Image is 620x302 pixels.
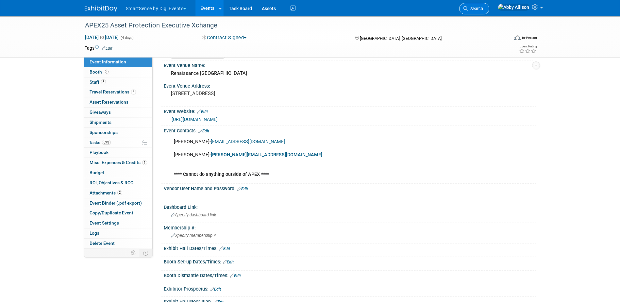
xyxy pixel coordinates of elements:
[164,107,536,115] div: Event Website:
[84,87,152,97] a: Travel Reservations3
[84,228,152,238] a: Logs
[84,239,152,248] a: Delete Event
[164,184,536,192] div: Vendor User Name and Password:
[164,81,536,89] div: Event Venue Address:
[164,223,536,231] div: Membership #:
[142,160,147,165] span: 1
[164,202,536,210] div: Dashboard Link:
[171,91,311,96] pre: [STREET_ADDRESS]
[90,170,104,175] span: Budget
[164,126,536,134] div: Event Contacts:
[83,20,499,31] div: APEX25 Asset Protection Executive Xchange
[522,35,537,40] div: In-Person
[169,68,531,78] div: Renaissance [GEOGRAPHIC_DATA]
[84,118,152,127] a: Shipments
[169,135,464,181] div: [PERSON_NAME]- [PERSON_NAME]-
[164,271,536,279] div: Booth Dismantle Dates/Times:
[84,218,152,228] a: Event Settings
[102,140,111,145] span: 69%
[90,200,142,206] span: Event Binder (.pdf export)
[230,274,241,278] a: Edit
[198,129,209,133] a: Edit
[101,79,106,84] span: 3
[164,60,536,69] div: Event Venue Name:
[90,150,109,155] span: Playbook
[174,172,269,177] b: **** Cannot do anything outside of APEX ****
[90,230,99,236] span: Logs
[89,140,111,145] span: Tasks
[84,148,152,158] a: Playbook
[219,246,230,251] a: Edit
[84,57,152,67] a: Event Information
[200,34,249,41] button: Contract Signed
[99,35,105,40] span: to
[120,36,134,40] span: (4 days)
[470,34,537,44] div: Event Format
[90,120,111,125] span: Shipments
[210,287,221,292] a: Edit
[117,190,122,195] span: 2
[128,249,139,257] td: Personalize Event Tab Strip
[84,77,152,87] a: Staff3
[85,6,117,12] img: ExhibitDay
[90,241,115,246] span: Delete Event
[90,190,122,195] span: Attachments
[90,210,133,215] span: Copy/Duplicate Event
[211,139,285,144] a: [EMAIL_ADDRESS][DOMAIN_NAME]
[211,152,322,158] a: [PERSON_NAME][EMAIL_ADDRESS][DOMAIN_NAME]
[459,3,489,14] a: Search
[90,180,133,185] span: ROI, Objectives & ROO
[84,128,152,138] a: Sponsorships
[84,138,152,148] a: Tasks69%
[84,168,152,178] a: Budget
[84,158,152,168] a: Misc. Expenses & Credits1
[84,198,152,208] a: Event Binder (.pdf export)
[90,89,136,94] span: Travel Reservations
[85,45,112,51] td: Tags
[84,208,152,218] a: Copy/Duplicate Event
[90,160,147,165] span: Misc. Expenses & Credits
[90,220,119,226] span: Event Settings
[90,109,111,115] span: Giveaways
[171,212,216,217] span: Specify dashboard link
[519,45,537,48] div: Event Rating
[197,109,208,114] a: Edit
[104,69,110,74] span: Booth not reserved yet
[164,257,536,265] div: Booth Set-up Dates/Times:
[84,67,152,77] a: Booth
[85,34,119,40] span: [DATE] [DATE]
[172,117,218,122] a: [URL][DOMAIN_NAME]
[237,187,248,191] a: Edit
[90,79,106,85] span: Staff
[164,284,536,293] div: Exhibitor Prospectus:
[468,6,483,11] span: Search
[139,249,152,257] td: Toggle Event Tabs
[360,36,442,41] span: [GEOGRAPHIC_DATA], [GEOGRAPHIC_DATA]
[171,233,216,238] span: Specify membership #
[90,99,128,105] span: Asset Reservations
[84,188,152,198] a: Attachments2
[131,90,136,94] span: 3
[102,46,112,51] a: Edit
[90,69,110,75] span: Booth
[514,35,521,40] img: Format-Inperson.png
[84,97,152,107] a: Asset Reservations
[90,130,118,135] span: Sponsorships
[90,59,126,64] span: Event Information
[84,108,152,117] a: Giveaways
[223,260,234,264] a: Edit
[164,243,536,252] div: Exhibit Hall Dates/Times:
[498,4,529,11] img: Abby Allison
[84,178,152,188] a: ROI, Objectives & ROO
